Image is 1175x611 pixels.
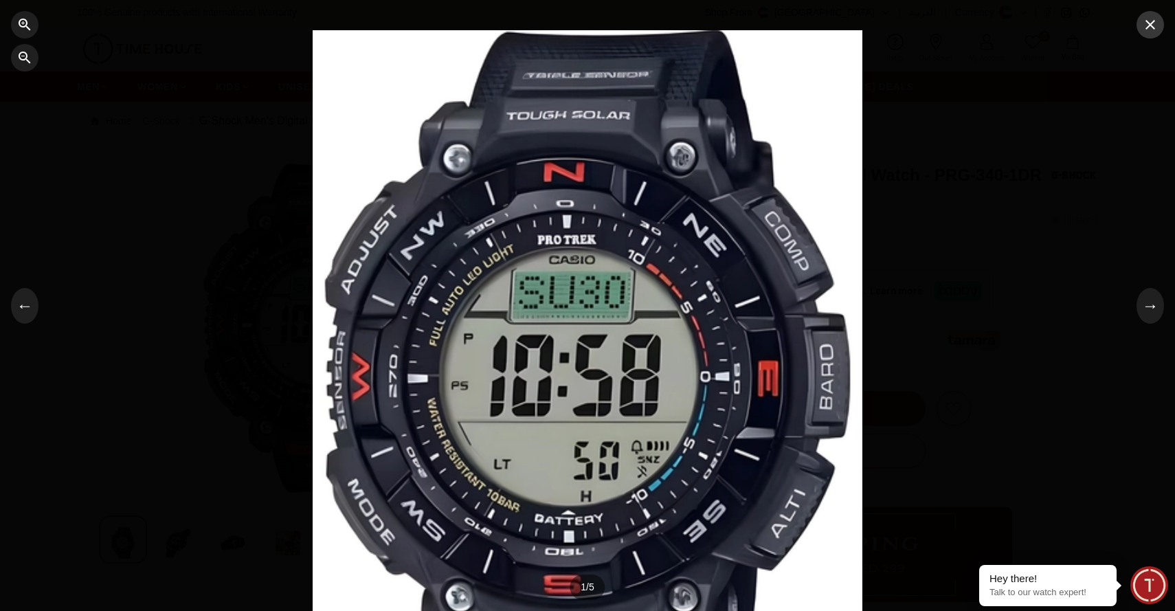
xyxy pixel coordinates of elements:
div: Hey there! [989,572,1106,586]
button: ← [11,288,38,324]
div: Chat Widget [1130,566,1168,604]
div: 1 / 5 [570,575,605,600]
button: → [1137,288,1164,324]
p: Talk to our watch expert! [989,587,1106,599]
